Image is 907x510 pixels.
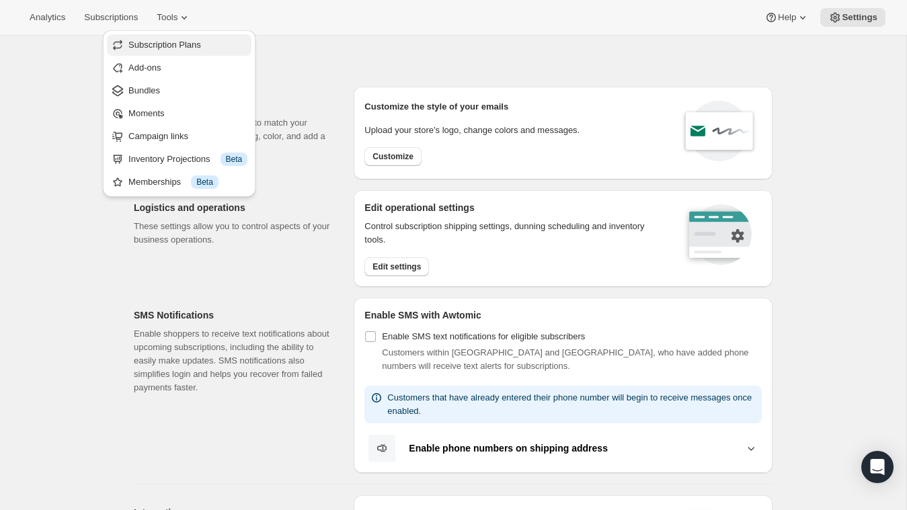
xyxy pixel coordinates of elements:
[76,8,146,27] button: Subscriptions
[382,331,585,341] span: Enable SMS text notifications for eligible subscribers
[364,100,508,114] p: Customize the style of your emails
[149,8,199,27] button: Tools
[134,308,332,322] h2: SMS Notifications
[196,177,213,187] span: Beta
[134,327,332,394] p: Enable shoppers to receive text notifications about upcoming subscriptions, including the ability...
[107,80,251,101] button: Bundles
[157,12,178,23] span: Tools
[842,12,877,23] span: Settings
[134,220,332,247] p: These settings allow you to control aspects of your business operations.
[84,12,138,23] span: Subscriptions
[372,261,421,272] span: Edit settings
[107,126,251,147] button: Campaign links
[22,8,73,27] button: Analytics
[128,175,247,189] div: Memberships
[372,151,413,162] span: Customize
[364,308,762,322] h2: Enable SMS with Awtomic
[364,147,422,166] button: Customize
[226,154,243,165] span: Beta
[30,12,65,23] span: Analytics
[364,257,429,276] button: Edit settings
[778,12,796,23] span: Help
[107,34,251,56] button: Subscription Plans
[128,62,161,73] span: Add-ons
[364,201,665,214] h2: Edit operational settings
[409,443,608,454] b: Enable phone numbers on shipping address
[107,171,251,193] button: Memberships
[128,153,247,166] div: Inventory Projections
[107,103,251,124] button: Moments
[861,451,894,483] div: Open Intercom Messenger
[387,391,756,418] p: Customers that have already entered their phone number will begin to receive messages once enabled.
[134,201,332,214] h2: Logistics and operations
[364,124,580,137] p: Upload your store’s logo, change colors and messages.
[107,57,251,79] button: Add-ons
[107,148,251,170] button: Inventory Projections
[382,347,748,371] span: Customers within [GEOGRAPHIC_DATA] and [GEOGRAPHIC_DATA], who have added phone numbers will recei...
[756,8,818,27] button: Help
[820,8,885,27] button: Settings
[364,220,665,247] p: Control subscription shipping settings, dunning scheduling and inventory tools.
[128,108,164,118] span: Moments
[128,40,201,50] span: Subscription Plans
[364,434,762,462] button: Enable phone numbers on shipping address
[128,85,160,95] span: Bundles
[128,131,188,141] span: Campaign links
